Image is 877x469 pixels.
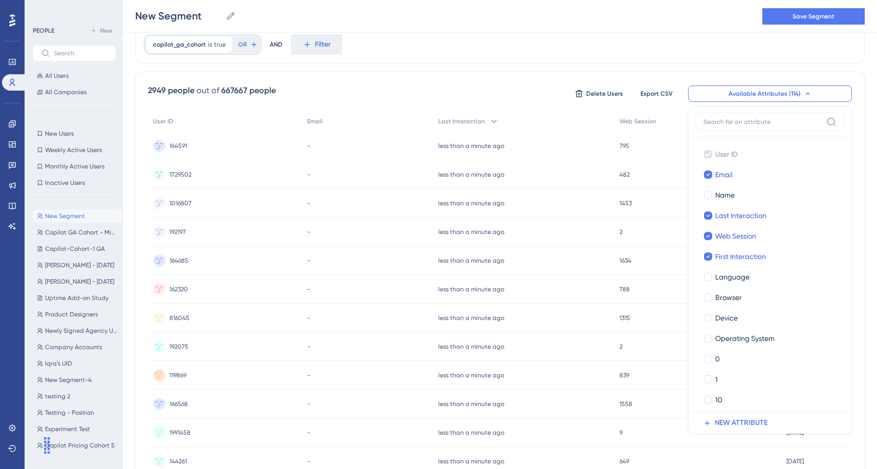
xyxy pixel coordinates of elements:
[438,343,504,350] time: less than a minute ago
[307,343,310,351] span: -
[169,457,187,465] span: 144261
[438,429,504,436] time: less than a minute ago
[619,117,656,125] span: Web Session
[153,40,206,49] span: copilot_ga_cohort
[619,257,631,265] span: 1634
[33,292,122,304] button: Uptime Add-on Study
[33,226,122,239] button: Copilot GA Cohort - Mixpanel
[221,84,276,97] div: 667667 people
[33,390,122,402] button: testing 2
[45,343,102,351] span: Company Accounts
[169,142,187,150] span: 164591
[715,417,767,429] span: NEW ATTRIBUTE
[45,228,118,237] span: Copilot GA Cohort - Mixpanel
[33,423,122,435] button: Experiment Test
[715,332,775,345] span: Operating System
[87,25,116,37] button: New
[715,271,750,283] span: Language
[169,199,191,207] span: 1016807
[33,325,122,337] button: Newly Signed Agency Users with at least 1 application
[573,86,625,102] button: Delete Users
[438,228,504,236] time: less than a minute ago
[45,294,109,302] span: Uptime Add-on Study
[169,400,188,408] span: 166568
[169,257,188,265] span: 164685
[315,38,331,51] span: Filter
[169,371,186,379] span: 119869
[586,90,623,98] span: Delete Users
[438,142,504,150] time: less than a minute ago
[208,40,212,49] span: is
[45,146,102,154] span: Weekly Active Users
[619,429,623,437] span: 9
[307,142,310,150] span: -
[715,291,742,304] span: Browser
[640,90,673,98] span: Export CSV
[793,12,835,20] span: Save Segment
[307,457,310,465] span: -
[703,118,822,126] input: Search for an attribute
[33,259,122,271] button: [PERSON_NAME] - [DATE]
[729,90,801,98] span: Available Attributes (114)
[33,160,116,173] button: Monthly Active Users
[169,314,189,322] span: 816045
[438,400,504,408] time: less than a minute ago
[45,245,105,253] span: Copilot-Cohort-1 GA
[307,400,310,408] span: -
[169,228,186,236] span: 192197
[438,286,504,293] time: less than a minute ago
[619,314,630,322] span: 1315
[619,142,629,150] span: 795
[148,84,195,97] div: 2949 people
[169,343,188,351] span: 192075
[169,285,188,293] span: 162320
[307,199,310,207] span: -
[715,189,735,201] span: Name
[438,257,504,264] time: less than a minute ago
[33,210,122,222] button: New Segment
[695,413,851,433] button: NEW ATTRIBUTE
[33,341,122,353] button: Company Accounts
[45,425,90,433] span: Experiment Test
[135,9,222,23] input: Segment Name
[438,314,504,322] time: less than a minute ago
[307,314,310,322] span: -
[438,171,504,178] time: less than a minute ago
[438,458,504,465] time: less than a minute ago
[45,162,104,170] span: Monthly Active Users
[45,409,94,417] span: Testing - Position
[238,40,247,49] span: OR
[45,327,118,335] span: Newly Signed Agency Users with at least 1 application
[45,376,92,384] span: New Segment-4
[715,148,738,160] span: User ID
[715,394,722,406] span: 10
[45,261,114,269] span: [PERSON_NAME] - [DATE]
[45,392,70,400] span: testing 2
[619,199,632,207] span: 1453
[45,72,69,80] span: All Users
[438,200,504,207] time: less than a minute ago
[33,86,116,98] button: All Companies
[715,250,766,263] span: First Interaction
[45,88,87,96] span: All Companies
[307,257,310,265] span: -
[619,343,623,351] span: 2
[786,429,804,436] time: [DATE]
[438,372,504,379] time: less than a minute ago
[33,407,122,419] button: Testing - Position
[762,8,865,25] button: Save Segment
[45,441,115,450] span: Copilot Pricing Cohort 5
[33,308,122,321] button: Product Designers
[33,243,122,255] button: Copilot-Cohort-1 GA
[307,429,310,437] span: -
[54,50,107,57] input: Search
[169,170,191,179] span: 1729502
[33,275,122,288] button: [PERSON_NAME] - [DATE]
[307,228,310,236] span: -
[619,400,632,408] span: 1558
[688,86,852,102] button: Available Attributes (114)
[169,429,190,437] span: 1991458
[619,457,629,465] span: 649
[39,430,55,461] div: Drag
[153,117,174,125] span: User ID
